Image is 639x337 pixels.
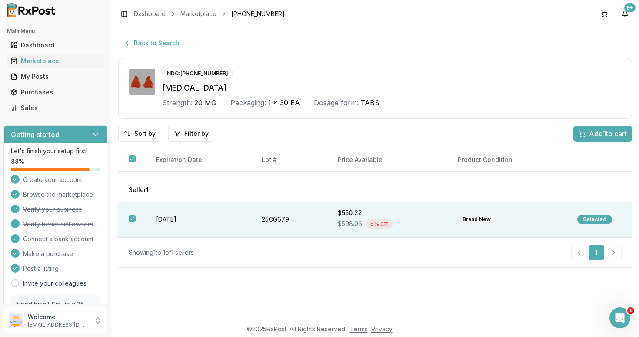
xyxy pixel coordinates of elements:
[10,72,100,81] div: My Posts
[10,57,100,65] div: Marketplace
[231,10,285,18] span: [PHONE_NUMBER]
[3,38,107,52] button: Dashboard
[366,219,393,229] div: 8 % off
[11,157,24,166] span: 88 %
[118,126,161,142] button: Sort by
[360,98,379,108] span: TABS
[10,88,100,97] div: Purchases
[23,249,73,258] span: Make a purchase
[7,84,104,100] a: Purchases
[10,41,100,50] div: Dashboard
[350,325,368,333] a: Terms
[146,148,251,172] th: Expiration Date
[609,307,630,328] iframe: Intercom live chat
[3,85,107,99] button: Purchases
[23,279,87,288] a: Invite your colleagues
[573,126,632,142] button: Add1to cart
[184,129,209,138] span: Filter by
[314,98,359,108] div: Dosage form:
[577,215,612,224] div: Selected
[10,104,100,112] div: Sales
[589,128,627,139] span: Add 1 to cart
[338,219,362,228] span: $598.06
[23,235,93,243] span: Connect a bank account
[129,248,194,257] div: Showing 1 to 1 of 1 sellers
[23,220,93,229] span: Verify beneficial owners
[3,3,59,17] img: RxPost Logo
[251,202,327,238] td: 25CG679
[3,101,107,115] button: Sales
[624,3,636,12] div: 9+
[458,215,496,224] div: Brand New
[23,264,59,273] span: Post a listing
[168,126,214,142] button: Filter by
[23,175,82,184] span: Create your account
[7,53,104,69] a: Marketplace
[23,205,82,214] span: Verify your business
[3,70,107,84] button: My Posts
[230,98,266,108] div: Packaging:
[162,82,621,94] div: [MEDICAL_DATA]
[162,98,193,108] div: Strength:
[9,313,23,327] img: User avatar
[23,190,93,199] span: Browse the marketplace
[618,7,632,21] button: 9+
[571,245,622,260] nav: pagination
[7,28,104,35] h2: Main Menu
[162,69,233,78] div: NDC: [PHONE_NUMBER]
[134,10,166,18] a: Dashboard
[28,313,88,321] p: Welcome
[28,321,88,328] p: [EMAIL_ADDRESS][DOMAIN_NAME]
[180,10,216,18] a: Marketplace
[129,69,155,95] img: Xarelto 20 MG TABS
[146,202,251,238] td: [DATE]
[447,148,567,172] th: Product Condition
[16,300,95,326] p: Need help? Set up a 25 minute call with our team to set up.
[194,98,216,108] span: 20 MG
[118,35,185,51] button: Back to Search
[11,129,60,140] h3: Getting started
[7,37,104,53] a: Dashboard
[371,325,393,333] a: Privacy
[7,100,104,116] a: Sales
[134,129,156,138] span: Sort by
[7,69,104,84] a: My Posts
[627,307,634,314] span: 1
[268,98,300,108] span: 1 x 30 EA
[3,54,107,68] button: Marketplace
[338,209,437,217] div: $550.22
[11,147,100,155] p: Let's finish your setup first!
[589,245,604,260] a: 1
[129,185,149,194] span: Seller 1
[251,148,327,172] th: Lot #
[327,148,447,172] th: Price Available
[134,10,285,18] nav: breadcrumb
